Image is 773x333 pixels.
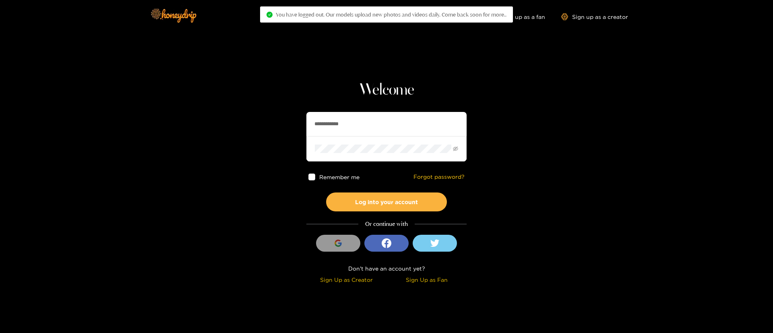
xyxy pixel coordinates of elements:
a: Sign up as a creator [561,13,628,20]
a: Sign up as a fan [490,13,545,20]
div: Or continue with [306,219,467,229]
h1: Welcome [306,81,467,100]
span: You have logged out. Our models upload new photos and videos daily. Come back soon for more.. [276,11,506,18]
div: Sign Up as Fan [389,275,465,284]
span: Remember me [319,174,360,180]
div: Sign Up as Creator [308,275,384,284]
span: eye-invisible [453,146,458,151]
div: Don't have an account yet? [306,264,467,273]
button: Log into your account [326,192,447,211]
span: check-circle [267,12,273,18]
a: Forgot password? [413,174,465,180]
